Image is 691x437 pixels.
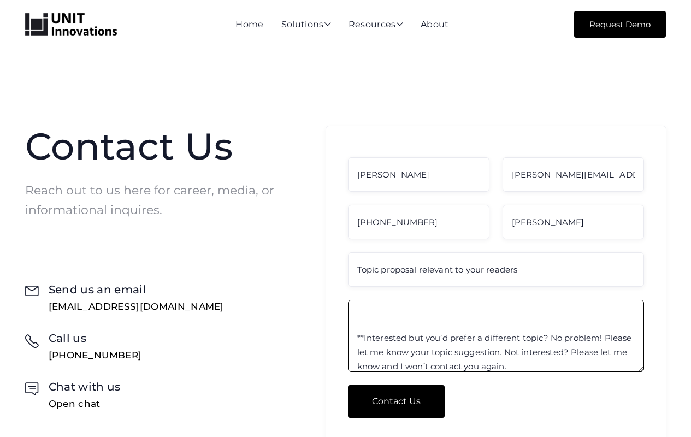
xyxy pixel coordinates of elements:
span:  [324,20,331,28]
div: Solutions [281,20,331,30]
input: Phone Number [348,205,489,239]
div: Resources [349,20,403,30]
a: Call us[PHONE_NUMBER] [25,330,142,361]
div:  [25,286,39,312]
div:  [25,334,39,361]
a: About [421,19,449,29]
div: [EMAIL_ADDRESS][DOMAIN_NAME] [49,302,224,312]
input: Company Name [503,205,644,239]
h1: Contact Us [25,126,288,167]
form: Contact Form [348,157,644,418]
div:  [25,383,39,409]
input: Full Name [348,157,489,192]
p: Reach out to us here for career, media, or informational inquires. [25,181,288,220]
a: Home [235,19,263,29]
a: Chat with usOpen chat [25,379,121,409]
input: Contact Us [348,385,445,418]
div: Resources [349,20,403,30]
h2: Call us [49,330,141,346]
h2: Send us an email [49,282,224,297]
span:  [396,20,403,28]
input: Email Address [503,157,644,192]
iframe: Chat Widget [636,385,691,437]
input: How can we help? [348,252,644,287]
a: Request Demo [574,11,666,38]
a: home [25,13,117,36]
div: [PHONE_NUMBER] [49,350,141,361]
div: Solutions [281,20,331,30]
h2: Chat with us [49,379,121,394]
a: Send us an email[EMAIL_ADDRESS][DOMAIN_NAME] [25,282,224,312]
div: Open chat [49,399,121,409]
